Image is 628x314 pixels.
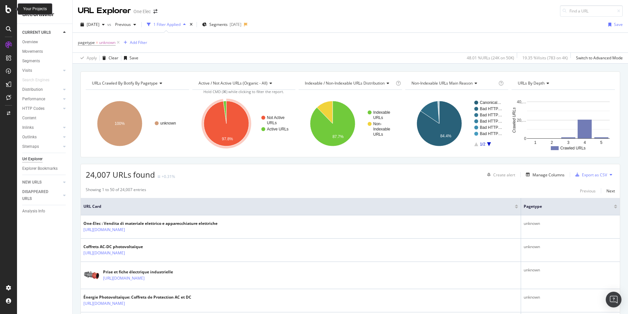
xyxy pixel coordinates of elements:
text: 1/2 [480,142,485,147]
span: 24,007 URLs found [86,169,155,180]
img: Equal [158,176,160,178]
div: DISAPPEARED URLS [22,188,55,202]
svg: A chart. [512,95,615,152]
text: Not Active [267,115,285,120]
svg: A chart. [86,95,189,152]
h4: Active / Not Active URLs [197,78,290,88]
svg: A chart. [192,95,296,152]
a: [URL][DOMAIN_NAME] [83,226,125,233]
text: 0 [524,136,527,141]
a: Movements [22,48,68,55]
button: Switch to Advanced Mode [573,53,623,63]
a: Visits [22,67,61,74]
a: NEW URLS [22,179,61,186]
a: Analysis Info [22,208,68,215]
text: 87.7% [333,134,344,139]
div: Clear [109,55,118,61]
span: URLs by Depth [518,80,545,86]
text: 5 [600,140,602,145]
div: Create alert [493,172,515,178]
div: Overview [22,39,38,46]
a: Sitemaps [22,143,61,150]
div: Sitemaps [22,143,39,150]
span: Segments [209,22,228,27]
text: Bad HTTP… [480,125,502,130]
div: Previous [580,188,596,194]
div: Prise et fiche électrique industrielle [103,269,173,275]
div: NEW URLS [22,179,42,186]
button: Create alert [484,169,515,180]
div: Inlinks [22,124,34,131]
h4: URLs Crawled By Botify By pagetype [91,78,183,88]
div: Add Filter [130,40,147,45]
svg: A chart. [299,95,402,152]
text: 20,… [517,118,527,123]
div: Performance [22,96,45,103]
text: 2 [551,140,553,145]
a: HTTP Codes [22,105,61,112]
span: URLs Crawled By Botify By pagetype [92,80,158,86]
text: 100% [115,121,125,126]
button: Previous [113,19,139,30]
button: [DATE] [78,19,107,30]
a: [URL][DOMAIN_NAME] [83,250,125,256]
button: Save [606,19,623,30]
div: 1 Filter Applied [153,22,181,27]
span: = [96,40,98,45]
a: Segments [22,58,68,65]
div: Url Explorer [22,156,43,163]
span: Previous [113,22,131,27]
text: Bad HTTP… [480,119,502,124]
a: DISAPPEARED URLS [22,188,61,202]
text: Indexable [373,110,390,115]
a: Performance [22,96,61,103]
h4: Non-Indexable URLs Main Reason [410,78,497,88]
div: Switch to Advanced Mode [576,55,623,61]
button: Previous [580,187,596,195]
div: CURRENT URLS [22,29,51,36]
a: Content [22,115,68,122]
text: 1 [534,140,537,145]
div: unknown [524,221,617,226]
div: Your Projects [23,6,47,12]
button: Export as CSV [573,169,607,180]
a: Outlinks [22,134,61,141]
div: times [188,21,194,28]
span: Indexable / Non-Indexable URLs distribution [305,80,385,86]
text: Active URLs [267,127,288,131]
div: arrow-right-arrow-left [153,9,157,14]
div: Manage Columns [532,172,565,178]
text: unknown [160,121,176,126]
text: 4 [584,140,586,145]
h4: Indexable / Non-Indexable URLs Distribution [304,78,394,88]
div: Explorer Bookmarks [22,165,58,172]
svg: A chart. [405,95,509,152]
div: 19.35 % Visits ( 783 on 4K ) [522,55,568,61]
a: Url Explorer [22,156,68,163]
text: Canonical… [480,100,501,105]
h4: URLs by Depth [516,78,609,88]
text: 40,… [517,100,527,104]
a: Overview [22,39,68,46]
div: Visits [22,67,32,74]
div: Analysis Info [22,208,45,215]
div: Export as CSV [582,172,607,178]
text: Indexable [373,127,390,131]
div: +0.31% [162,174,175,179]
div: Content [22,115,36,122]
button: Add Filter [121,39,147,47]
a: Inlinks [22,124,61,131]
span: unknown [99,38,115,47]
div: Apply [87,55,97,61]
text: Bad HTTP… [480,107,502,111]
text: 84.4% [440,134,451,138]
div: Next [606,188,615,194]
div: Coffrets AC-DC photovoltaïque [83,244,143,250]
div: Outlinks [22,134,37,141]
div: Énergie Photovoltaïque: Coffrets de Protection AC et DC [83,294,191,300]
button: Apply [78,53,97,63]
div: [DATE] [230,22,241,27]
